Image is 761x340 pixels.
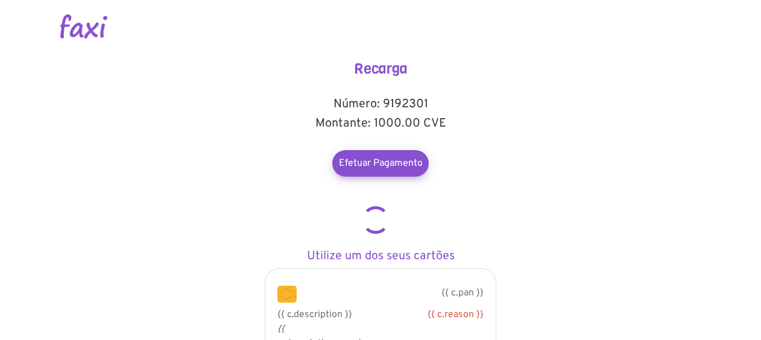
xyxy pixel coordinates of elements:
[277,286,297,303] img: chip.png
[260,60,501,78] h4: Recarga
[315,286,484,300] p: {{ c.pan }}
[260,116,501,131] h5: Montante: 1000.00 CVE
[332,150,429,177] a: Efetuar Pagamento
[277,309,352,321] span: {{ c.description }}
[260,249,501,263] h5: Utilize um dos seus cartões
[260,97,501,112] h5: Número: 9192301
[390,307,484,322] div: {{ c.reason }}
